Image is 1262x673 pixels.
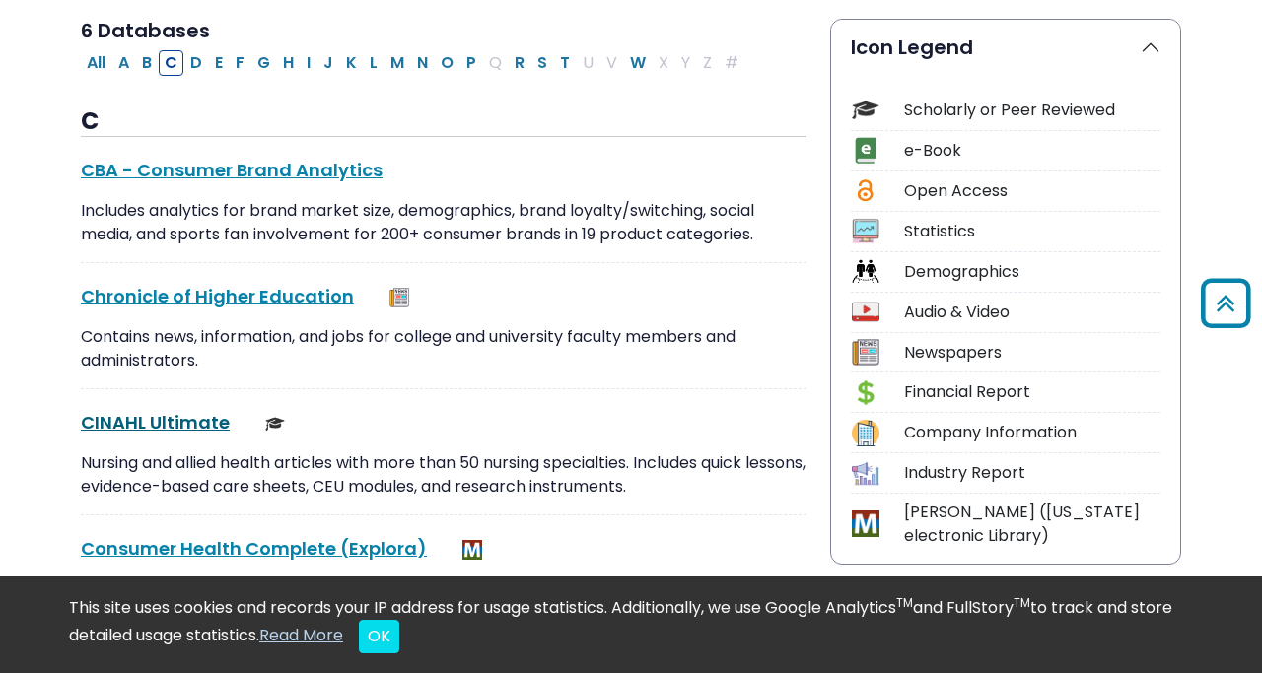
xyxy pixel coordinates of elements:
[904,380,1160,404] div: Financial Report
[1194,287,1257,319] a: Back to Top
[81,325,806,372] p: Contains news, information, and jobs for college and university faculty members and administrators.
[159,50,183,76] button: Filter Results C
[624,50,652,76] button: Filter Results W
[904,139,1160,163] div: e-Book
[462,540,482,560] img: MeL (Michigan electronic Library)
[904,179,1160,203] div: Open Access
[81,158,383,182] a: CBA - Consumer Brand Analytics
[904,260,1160,284] div: Demographics
[301,50,316,76] button: Filter Results I
[209,50,229,76] button: Filter Results E
[435,50,459,76] button: Filter Results O
[385,50,410,76] button: Filter Results M
[852,460,878,487] img: Icon Industry Report
[852,299,878,325] img: Icon Audio & Video
[81,410,230,435] a: CINAHL Ultimate
[852,258,878,285] img: Icon Demographics
[81,50,746,73] div: Alpha-list to filter by first letter of database name
[904,99,1160,122] div: Scholarly or Peer Reviewed
[904,461,1160,485] div: Industry Report
[509,50,530,76] button: Filter Results R
[531,50,553,76] button: Filter Results S
[259,624,343,646] a: Read More
[265,414,285,434] img: Scholarly or Peer Reviewed
[184,50,208,76] button: Filter Results D
[81,107,806,137] h3: C
[340,50,363,76] button: Filter Results K
[904,421,1160,444] div: Company Information
[904,341,1160,365] div: Newspapers
[230,50,250,76] button: Filter Results F
[554,50,576,76] button: Filter Results T
[904,501,1160,548] div: [PERSON_NAME] ([US_STATE] electronic Library)
[460,50,482,76] button: Filter Results P
[852,218,878,244] img: Icon Statistics
[81,17,210,44] span: 6 Databases
[852,420,878,446] img: Icon Company Information
[1014,594,1030,611] sup: TM
[251,50,276,76] button: Filter Results G
[317,50,339,76] button: Filter Results J
[852,137,878,164] img: Icon e-Book
[277,50,300,76] button: Filter Results H
[136,50,158,76] button: Filter Results B
[81,536,427,561] a: Consumer Health Complete (Explora)
[69,596,1193,653] div: This site uses cookies and records your IP address for usage statistics. Additionally, we use Goo...
[852,379,878,406] img: Icon Financial Report
[411,50,434,76] button: Filter Results N
[81,50,111,76] button: All
[852,97,878,123] img: Icon Scholarly or Peer Reviewed
[112,50,135,76] button: Filter Results A
[831,20,1180,75] button: Icon Legend
[904,301,1160,324] div: Audio & Video
[81,284,354,308] a: Chronicle of Higher Education
[359,620,399,653] button: Close
[853,177,877,204] img: Icon Open Access
[81,199,806,246] p: Includes analytics for brand market size, demographics, brand loyalty/switching, social media, an...
[896,594,913,611] sup: TM
[852,510,878,537] img: Icon MeL (Michigan electronic Library)
[389,288,409,307] img: Newspapers
[904,220,1160,243] div: Statistics
[852,339,878,366] img: Icon Newspapers
[364,50,384,76] button: Filter Results L
[81,451,806,499] p: Nursing and allied health articles with more than 50 nursing specialties. Includes quick lessons,...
